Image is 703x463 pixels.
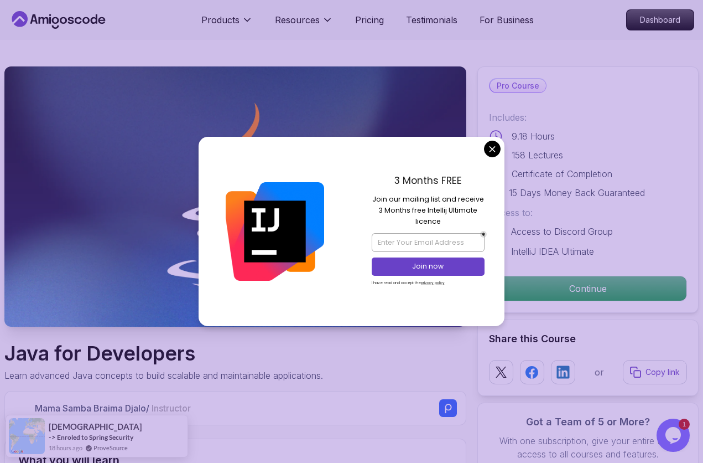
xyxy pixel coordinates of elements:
p: Copy link [645,367,680,378]
span: [DEMOGRAPHIC_DATA] [49,422,138,431]
a: Dashboard [626,9,694,30]
p: Continue [490,276,686,301]
p: Access to: [489,206,687,219]
p: Dashboard [627,10,694,30]
img: Nelson Djalo [14,399,30,416]
a: Testimonials [406,13,457,27]
p: 158 Lectures [512,148,563,162]
p: Includes: [489,111,687,124]
span: Instructor [152,403,191,414]
p: Learn advanced Java concepts to build scalable and maintainable applications. [4,369,323,382]
img: java-for-developers_thumbnail [4,66,466,327]
h3: Got a Team of 5 or More? [489,414,687,430]
img: provesource social proof notification image [9,418,45,454]
iframe: chat widget [657,419,692,452]
a: Pricing [355,13,384,27]
a: ProveSource [93,443,128,452]
span: -> [49,433,56,441]
p: With one subscription, give your entire team access to all courses and features. [489,434,687,461]
p: Resources [275,13,320,27]
button: Resources [275,13,333,35]
a: For Business [480,13,534,27]
button: Continue [489,276,687,301]
p: Mama Samba Braima Djalo / [35,402,191,415]
h2: Share this Course [489,331,687,347]
p: or [595,366,604,379]
h1: Java for Developers [4,342,323,364]
p: Pro Course [490,79,546,92]
p: Products [201,13,239,27]
p: IntelliJ IDEA Ultimate [511,245,594,258]
p: 15 Days Money Back Guaranteed [509,186,645,199]
p: Access to Discord Group [511,225,613,238]
span: 18 hours ago [49,443,82,452]
p: Certificate of Completion [512,167,612,181]
p: 9.18 Hours [512,130,555,143]
button: Products [201,13,253,35]
a: Enroled to Spring Security [57,433,133,441]
button: Copy link [623,360,687,384]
